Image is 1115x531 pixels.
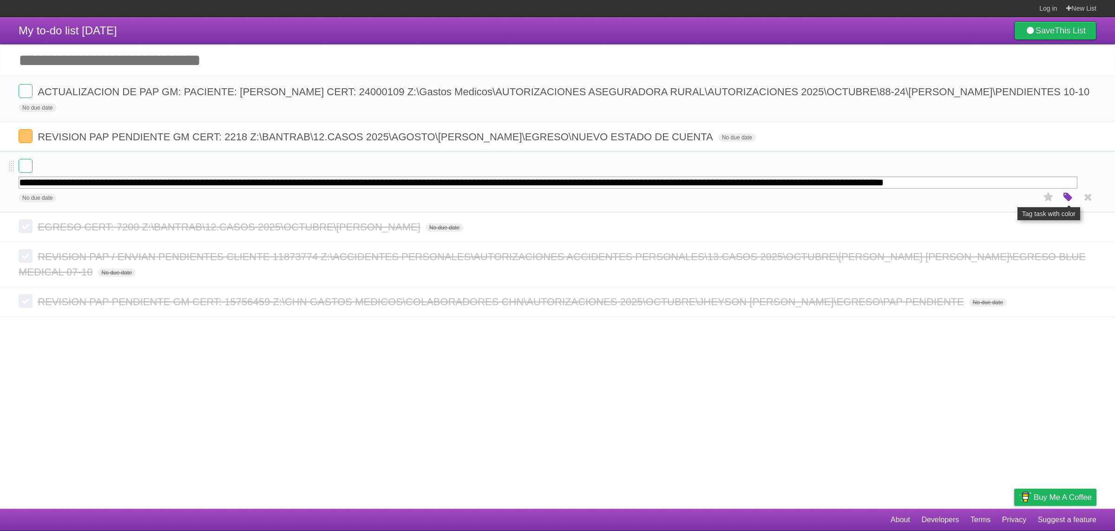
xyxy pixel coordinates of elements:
[19,24,117,37] span: My to-do list [DATE]
[718,133,756,142] span: No due date
[921,511,959,529] a: Developers
[969,298,1007,307] span: No due date
[1014,489,1096,506] a: Buy me a coffee
[19,219,33,233] label: Done
[1055,26,1086,35] b: This List
[1034,489,1092,505] span: Buy me a coffee
[426,223,463,232] span: No due date
[1014,21,1096,40] a: SaveThis List
[19,129,33,143] label: Done
[38,221,423,233] span: EGRESO CERT: 7200 Z:\BANTRAB\12.CASOS 2025\OCTUBRE\[PERSON_NAME]
[19,249,33,263] label: Done
[19,294,33,308] label: Done
[19,104,56,112] span: No due date
[1002,511,1026,529] a: Privacy
[19,159,33,173] label: Done
[971,511,991,529] a: Terms
[19,84,33,98] label: Done
[1019,489,1031,505] img: Buy me a coffee
[98,269,136,277] span: No due date
[1040,190,1057,205] label: Star task
[38,296,966,308] span: REVISION PAP PENDIENTE GM CERT: 15756459 Z:\CHN GASTOS MEDICOS\COLABORADORES CHN\AUTORIZACIONES 2...
[1038,511,1096,529] a: Suggest a feature
[38,86,1092,98] span: ACTUALIZACION DE PAP GM: PACIENTE: [PERSON_NAME] CERT: 24000109 Z:\Gastos Medicos\AUTORIZACIONES ...
[891,511,910,529] a: About
[38,131,715,143] span: REVISION PAP PENDIENTE GM CERT: 2218 Z:\BANTRAB\12.CASOS 2025\AGOSTO\[PERSON_NAME]\EGRESO\NUEVO E...
[19,251,1086,278] span: REVISION PAP / ENVIAN PENDIENTES CLIENTE 11873774 Z:\ACCIDENTES PERSONALES\AUTORIZACIONES ACCIDEN...
[19,194,56,202] span: No due date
